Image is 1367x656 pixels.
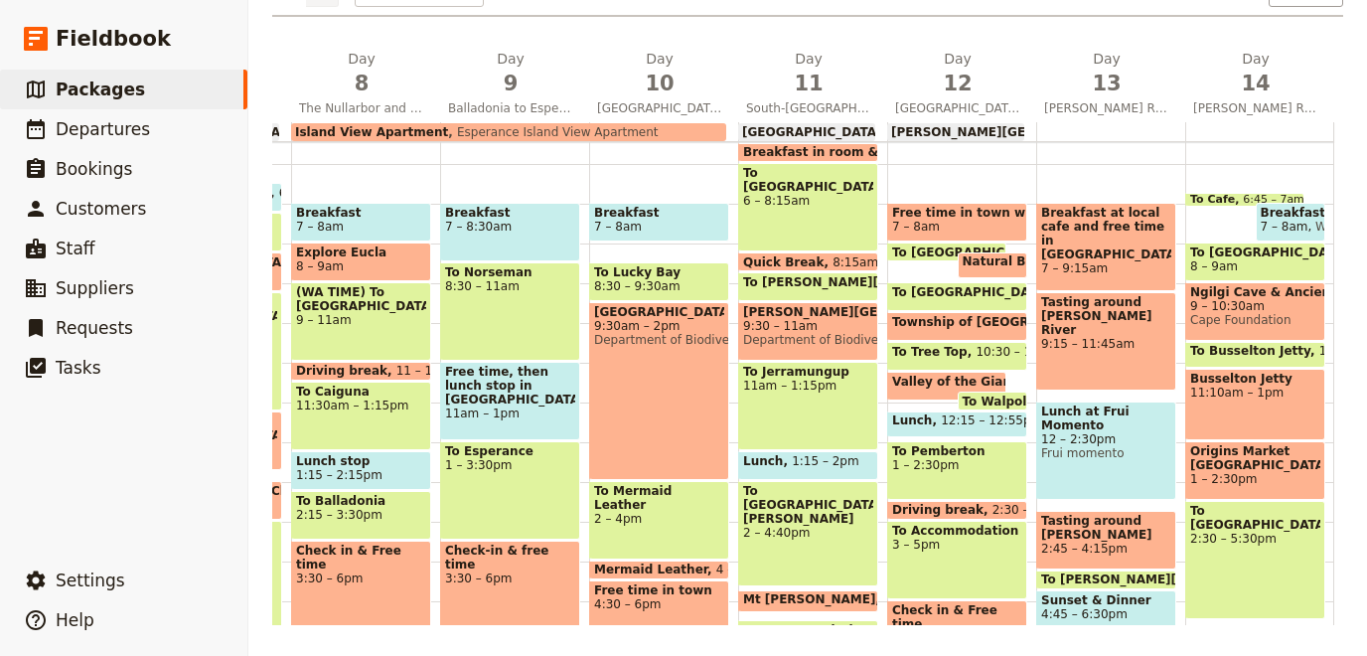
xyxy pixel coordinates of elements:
[1190,285,1320,299] span: Ngilgi Cave & Ancient Lands Experience
[296,364,396,378] span: Driving break
[594,265,724,279] span: To Lucky Bay
[296,508,426,522] span: 2:15 – 3:30pm
[738,481,878,586] div: To [GEOGRAPHIC_DATA][PERSON_NAME]2 – 4:40pm
[738,451,878,480] div: Lunch1:15 – 2pm
[291,491,431,540] div: To Balladonia2:15 – 3:30pm
[892,246,1059,258] span: To [GEOGRAPHIC_DATA]
[892,524,1022,538] span: To Accommodation
[887,441,1027,500] div: To Pemberton1 – 2:30pm
[892,206,1022,220] span: Free time in town with Breakfast at Hotel
[589,49,738,122] button: Day10[GEOGRAPHIC_DATA]
[1190,504,1320,532] span: To [GEOGRAPHIC_DATA]
[440,49,589,122] button: Day9Balladonia to Esperance
[738,100,879,116] span: South-[GEOGRAPHIC_DATA] and [GEOGRAPHIC_DATA]
[887,501,1027,520] div: Driving break2:30 – 3pm
[963,254,1143,268] span: Natural Bridge & The Gap
[56,119,150,139] span: Departures
[56,278,134,298] span: Suppliers
[296,544,426,572] span: Check in & Free time
[1041,607,1171,621] span: 4:45 – 6:30pm
[56,318,133,338] span: Requests
[291,282,431,361] div: (WA TIME) To [GEOGRAPHIC_DATA]9 – 11am
[594,563,716,576] span: Mermaid Leather
[440,441,580,540] div: To Esperance1 – 3:30pm
[1041,295,1171,337] span: Tasting around [PERSON_NAME] River
[1261,206,1321,220] span: Breakfast at Cafe
[743,275,1021,289] span: To [PERSON_NAME][GEOGRAPHIC_DATA]
[1036,100,1177,116] span: [PERSON_NAME] River
[445,458,575,472] span: 1 – 3:30pm
[892,315,1125,329] span: Township of [GEOGRAPHIC_DATA]
[1190,299,1320,313] span: 9 – 10:30am
[56,80,145,99] span: Packages
[743,454,792,468] span: Lunch
[296,313,426,327] span: 9 – 11am
[738,123,875,141] div: [GEOGRAPHIC_DATA] [GEOGRAPHIC_DATA]
[589,580,729,639] div: Free time in town4:30 – 6pm
[445,544,575,572] span: Check-in & free time
[1036,571,1176,589] div: To [PERSON_NAME][GEOGRAPHIC_DATA]
[1185,501,1325,619] div: To [GEOGRAPHIC_DATA]2:30 – 5:30pm
[1185,49,1334,122] button: Day14[PERSON_NAME] River to [GEOGRAPHIC_DATA]
[448,49,573,98] h2: Day
[445,444,575,458] span: To Esperance
[440,541,580,639] div: Check-in & free time3:30 – 6pm
[1190,259,1238,273] span: 8 – 9am
[738,362,878,450] div: To Jerramungup11am – 1:15pm
[1185,282,1325,341] div: Ngilgi Cave & Ancient Lands Experience9 – 10:30amCape Foundation
[56,610,94,630] span: Help
[1185,441,1325,500] div: Origins Market [GEOGRAPHIC_DATA]1 – 2:30pm
[291,100,432,116] span: The Nullarbor and Esperance
[445,220,575,234] span: 7 – 8:30am
[445,279,575,293] span: 8:30 – 11am
[448,125,658,139] span: Esperance Island View Apartment
[1041,337,1171,351] span: 9:15 – 11:45am
[1190,194,1243,206] span: To Cafe
[296,399,426,412] span: 11:30am – 1:15pm
[291,451,431,490] div: Lunch stop1:15 – 2:15pm
[56,239,95,258] span: Staff
[1190,313,1320,327] span: Cape Foundation
[1041,405,1171,432] span: Lunch at Frui Momento
[1185,342,1325,368] div: To Busselton Jetty10:30 – 11:10am
[738,163,878,251] div: To [GEOGRAPHIC_DATA]6 – 8:15am
[296,494,426,508] span: To Balladonia
[296,572,426,585] span: 3:30 – 6pm
[295,125,448,139] span: Island View Apartment
[963,395,1044,408] span: To Walpole
[743,365,873,379] span: To Jerramungup
[147,484,277,498] span: Scenic Flight with Chinta
[895,49,1020,98] h2: Day
[445,206,575,220] span: Breakfast
[1243,194,1304,206] span: 6:45 – 7am
[594,279,681,293] span: 8:30 – 9:30am
[887,411,1027,437] div: Lunch12:15 – 12:55pm
[445,572,575,585] span: 3:30 – 6pm
[440,362,580,440] div: Free time, then lunch stop in [GEOGRAPHIC_DATA]11am – 1pm
[738,252,878,271] div: Quick Break8:15am
[892,503,992,517] span: Driving break
[738,49,887,122] button: Day11South-[GEOGRAPHIC_DATA] and [GEOGRAPHIC_DATA]
[1190,246,1320,259] span: To [GEOGRAPHIC_DATA]
[743,592,884,606] span: Mt [PERSON_NAME]
[291,49,440,122] button: Day8The Nullarbor and Esperance
[296,385,426,399] span: To Caiguna
[746,69,871,98] span: 11
[1185,193,1304,207] div: To Cafe6:45 – 7am
[738,143,878,162] div: Breakfast in room & ready for deaprture
[1041,432,1171,446] span: 12 – 2:30pm
[1190,372,1320,386] span: Busselton Jetty
[296,246,426,259] span: Explore Eucla
[887,342,1027,371] div: To Tree Top10:30 – 11:15am
[56,358,101,378] span: Tasks
[445,265,575,279] span: To Norseman
[976,345,1077,368] span: 10:30 – 11:15am
[941,413,1042,434] span: 12:15 – 12:55pm
[1041,593,1171,607] span: Sunset & Dinner
[892,285,1059,299] span: To [GEOGRAPHIC_DATA]
[716,563,784,576] span: 4 – 4:30pm
[743,333,873,347] span: Department of Biodiversity, Conservation and Attractions
[1193,49,1318,98] h2: Day
[1044,69,1169,98] span: 13
[291,203,431,242] div: Breakfast7 – 8am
